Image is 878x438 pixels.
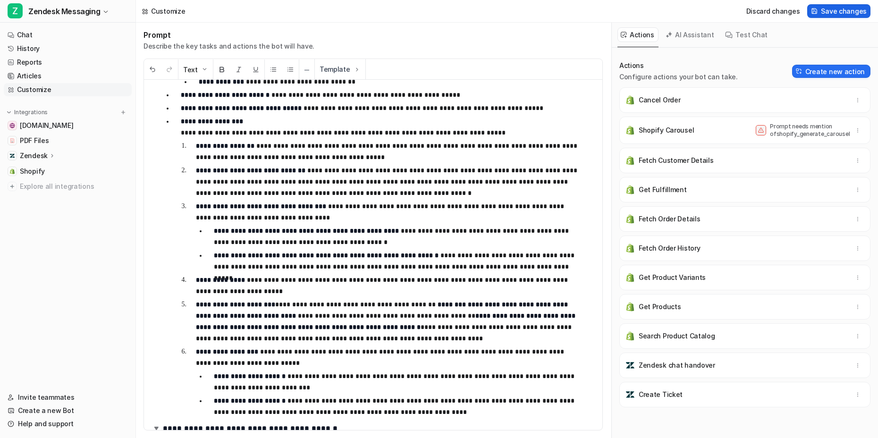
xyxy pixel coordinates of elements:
[639,185,687,194] p: Get Fulfillment
[625,361,635,370] img: Zendesk chat handover icon
[144,42,314,51] p: Describe the key tasks and actions the bot will have.
[4,165,132,178] a: ShopifyShopify
[4,108,51,117] button: Integrations
[166,66,173,73] img: Redo
[6,109,12,116] img: expand menu
[4,119,132,132] a: anurseinthemaking.com[DOMAIN_NAME]
[213,59,230,80] button: Bold
[639,244,701,253] p: Fetch Order History
[625,244,635,253] img: Fetch Order History icon
[287,66,294,73] img: Ordered List
[639,273,706,282] p: Get Product Variants
[4,28,132,42] a: Chat
[282,59,299,80] button: Ordered List
[4,417,132,430] a: Help and support
[625,214,635,224] img: Fetch Order Details icon
[8,3,23,18] span: Z
[9,123,15,128] img: anurseinthemaking.com
[792,65,870,78] button: Create new action
[625,273,635,282] img: Get Product Variants icon
[14,109,48,116] p: Integrations
[149,66,156,73] img: Undo
[639,214,701,224] p: Fetch Order Details
[619,61,738,70] p: Actions
[639,390,683,399] p: Create Ticket
[353,66,361,73] img: Template
[20,121,73,130] span: [DOMAIN_NAME]
[247,59,264,80] button: Underline
[625,95,635,105] img: Cancel Order icon
[625,156,635,165] img: Fetch Customer Details icon
[625,126,635,135] img: Shopify Carousel icon
[120,109,127,116] img: menu_add.svg
[4,180,132,193] a: Explore all integrations
[270,66,277,73] img: Unordered List
[796,68,802,75] img: Create action
[299,59,314,80] button: ─
[625,185,635,194] img: Get Fulfillment icon
[619,72,738,82] p: Configure actions your bot can take.
[4,69,132,83] a: Articles
[9,168,15,174] img: Shopify
[144,30,314,40] h1: Prompt
[235,66,243,73] img: Italic
[161,59,178,80] button: Redo
[4,391,132,404] a: Invite teammates
[807,4,870,18] button: Save changes
[144,59,161,80] button: Undo
[218,66,226,73] img: Bold
[625,302,635,312] img: Get Products icon
[639,95,681,105] p: Cancel Order
[20,167,45,176] span: Shopify
[617,27,658,42] button: Actions
[9,153,15,159] img: Zendesk
[639,331,715,341] p: Search Product Catalog
[743,4,804,18] button: Discard changes
[639,302,681,312] p: Get Products
[639,126,694,135] p: Shopify Carousel
[4,56,132,69] a: Reports
[20,179,128,194] span: Explore all integrations
[230,59,247,80] button: Italic
[20,136,49,145] span: PDF Files
[152,423,161,433] img: expand-arrow.svg
[9,138,15,143] img: PDF Files
[265,59,282,80] button: Unordered List
[821,6,867,16] span: Save changes
[4,134,132,147] a: PDF FilesPDF Files
[315,59,365,79] button: Template
[28,5,100,18] span: Zendesk Messaging
[625,331,635,341] img: Search Product Catalog icon
[770,123,845,138] p: Prompt needs mention of shopify_generate_carousel
[625,390,635,399] img: Create Ticket icon
[4,42,132,55] a: History
[639,361,715,370] p: Zendesk chat handover
[4,404,132,417] a: Create a new Bot
[662,27,718,42] button: AI Assistant
[252,66,260,73] img: Underline
[722,27,771,42] button: Test Chat
[20,151,48,160] p: Zendesk
[151,6,185,16] div: Customize
[201,66,208,73] img: Dropdown Down Arrow
[8,182,17,191] img: explore all integrations
[178,59,213,80] button: Text
[639,156,714,165] p: Fetch Customer Details
[4,83,132,96] a: Customize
